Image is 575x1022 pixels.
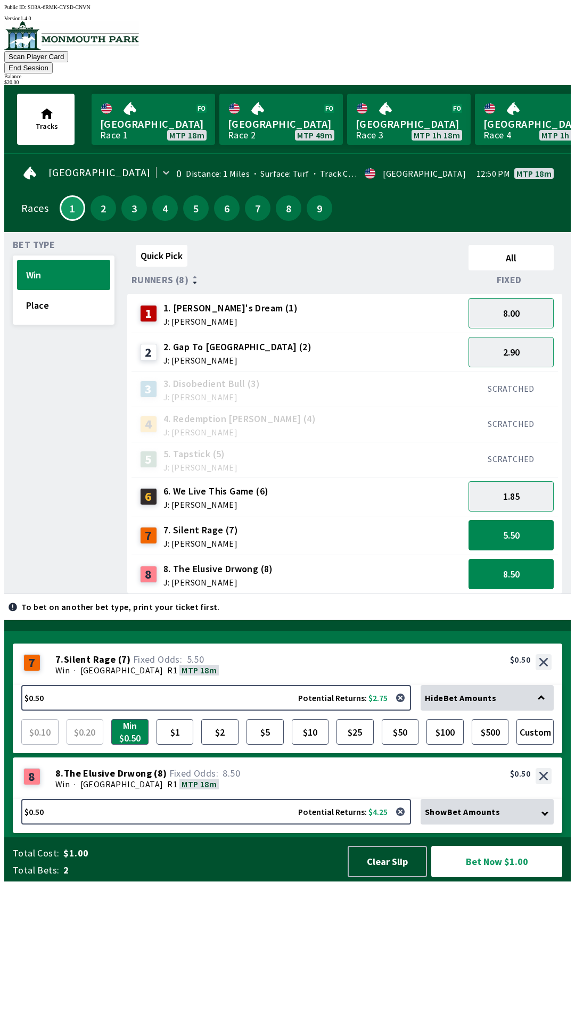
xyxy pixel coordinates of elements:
[163,447,237,461] span: 5. Tapstick (5)
[248,204,268,212] span: 7
[140,381,157,398] div: 3
[132,276,188,284] span: Runners (8)
[136,245,187,267] button: Quick Pick
[214,195,240,221] button: 6
[55,665,70,675] span: Win
[4,15,571,21] div: Version 1.4.0
[140,305,157,322] div: 1
[357,855,417,868] span: Clear Slip
[223,767,240,779] span: 8.50
[336,719,374,745] button: $25
[519,722,551,742] span: Custom
[425,806,500,817] span: Show Bet Amounts
[163,317,298,326] span: J: [PERSON_NAME]
[17,94,75,145] button: Tracks
[167,779,177,789] span: R1
[60,195,85,221] button: 1
[26,299,101,311] span: Place
[440,855,553,868] span: Bet Now $1.00
[503,307,520,319] span: 8.00
[182,779,217,789] span: MTP 18m
[23,654,40,671] div: 7
[63,847,338,860] span: $1.00
[55,654,64,665] span: 7 .
[276,195,301,221] button: 8
[163,500,269,509] span: J: [PERSON_NAME]
[74,779,76,789] span: ·
[80,665,163,675] span: [GEOGRAPHIC_DATA]
[23,768,40,785] div: 8
[21,685,411,711] button: $0.50Potential Returns: $2.75
[469,418,554,429] div: SCRATCHED
[431,846,562,877] button: Bet Now $1.00
[292,719,329,745] button: $10
[278,204,299,212] span: 8
[100,117,207,131] span: [GEOGRAPHIC_DATA]
[163,484,269,498] span: 6. We Live This Game (6)
[309,168,408,179] span: Track Condition: Heavy
[473,252,549,264] span: All
[124,204,144,212] span: 3
[163,523,238,537] span: 7. Silent Rage (7)
[140,451,157,468] div: 5
[140,527,157,544] div: 7
[201,719,239,745] button: $2
[4,51,68,62] button: Scan Player Card
[339,722,371,742] span: $25
[155,204,175,212] span: 4
[17,260,110,290] button: Win
[4,4,571,10] div: Public ID:
[159,722,191,742] span: $1
[21,603,220,611] p: To bet on another bet type, print your ticket first.
[464,275,558,285] div: Fixed
[429,722,461,742] span: $100
[91,195,116,221] button: 2
[309,204,330,212] span: 9
[469,298,554,328] button: 8.00
[204,722,236,742] span: $2
[157,719,194,745] button: $1
[154,768,167,779] span: ( 8 )
[425,693,496,703] span: Hide Bet Amounts
[163,428,316,436] span: J: [PERSON_NAME]
[141,250,183,262] span: Quick Pick
[297,131,332,139] span: MTP 49m
[55,779,70,789] span: Win
[356,131,383,139] div: Race 3
[163,463,237,472] span: J: [PERSON_NAME]
[163,539,238,548] span: J: [PERSON_NAME]
[183,195,209,221] button: 5
[140,344,157,361] div: 2
[92,94,215,145] a: [GEOGRAPHIC_DATA]Race 1MTP 18m
[497,276,522,284] span: Fixed
[503,568,520,580] span: 8.50
[510,654,530,665] div: $0.50
[469,454,554,464] div: SCRATCHED
[140,566,157,583] div: 8
[4,62,53,73] button: End Session
[4,79,571,85] div: $ 20.00
[384,722,416,742] span: $50
[469,245,554,270] button: All
[169,131,204,139] span: MTP 18m
[356,117,462,131] span: [GEOGRAPHIC_DATA]
[347,94,471,145] a: [GEOGRAPHIC_DATA]Race 3MTP 1h 18m
[163,301,298,315] span: 1. [PERSON_NAME]'s Dream (1)
[414,131,460,139] span: MTP 1h 18m
[250,168,309,179] span: Surface: Turf
[4,21,139,50] img: venue logo
[140,416,157,433] div: 4
[48,168,151,177] span: [GEOGRAPHIC_DATA]
[111,719,149,745] button: Min $0.50
[249,722,281,742] span: $5
[382,719,419,745] button: $50
[132,275,464,285] div: Runners (8)
[472,719,509,745] button: $500
[21,799,411,825] button: $0.50Potential Returns: $4.25
[100,131,128,139] div: Race 1
[4,73,571,79] div: Balance
[28,4,91,10] span: SO3A-6RMK-CYSD-CNVN
[477,169,510,178] span: 12:50 PM
[228,117,334,131] span: [GEOGRAPHIC_DATA]
[469,383,554,394] div: SCRATCHED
